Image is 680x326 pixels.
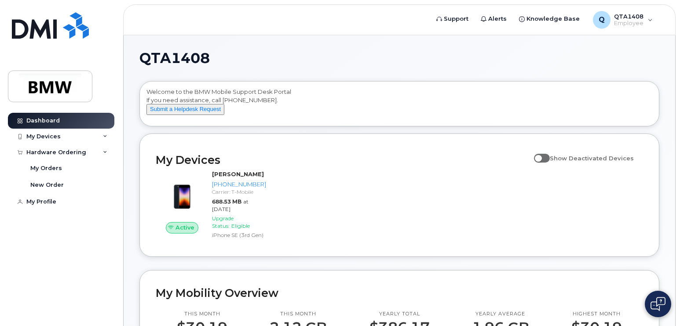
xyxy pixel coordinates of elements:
span: Upgrade Status: [212,215,234,229]
p: Yearly total [369,311,430,318]
img: image20231002-3703462-1angbar.jpeg [163,174,201,213]
div: Carrier: T-Mobile [212,188,266,196]
h2: My Devices [156,153,530,167]
span: Active [175,223,194,232]
a: Active[PERSON_NAME][PHONE_NUMBER]Carrier: T-Mobile688.53 MBat [DATE]Upgrade Status:EligibleiPhone... [156,170,270,241]
p: This month [270,311,327,318]
h2: My Mobility Overview [156,286,643,300]
div: [PHONE_NUMBER] [212,180,266,189]
p: This month [177,311,227,318]
button: Submit a Helpdesk Request [146,104,224,115]
p: Highest month [571,311,622,318]
p: Yearly average [472,311,529,318]
span: at [DATE] [212,198,249,212]
span: Eligible [231,222,250,229]
img: Open chat [651,297,665,311]
span: 688.53 MB [212,198,241,205]
a: Submit a Helpdesk Request [146,105,224,112]
span: QTA1408 [139,52,210,65]
strong: [PERSON_NAME] [212,170,264,178]
span: Show Deactivated Devices [550,155,634,162]
input: Show Deactivated Devices [534,150,541,157]
div: iPhone SE (3rd Gen) [212,231,266,239]
div: Welcome to the BMW Mobile Support Desk Portal If you need assistance, call [PHONE_NUMBER]. [146,88,652,123]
